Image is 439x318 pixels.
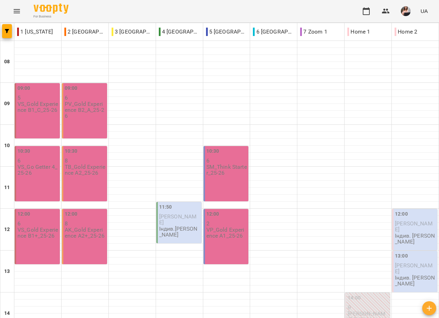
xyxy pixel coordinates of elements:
p: 3 [GEOGRAPHIC_DATA] [112,28,153,36]
p: TB_Gold Experience A2_25-26 [65,164,106,176]
h6: 09 [4,100,10,108]
label: 09:00 [17,85,30,92]
h6: 13 [4,268,10,275]
button: UA [418,5,431,17]
label: 09:00 [65,85,78,92]
label: 10:30 [17,147,30,155]
p: 1 [US_STATE] [17,28,53,36]
label: 10:30 [65,147,78,155]
p: VS_Gold Experience B1_C_25-26 [17,101,58,113]
label: 12:00 [395,210,408,218]
img: Voopty Logo [34,3,69,14]
span: UA [420,7,428,15]
span: [PERSON_NAME] [395,262,433,275]
p: 6 [17,221,58,226]
p: VS_Go Getter 4_25-26 [17,164,58,176]
p: 5 [17,95,58,101]
h6: 08 [4,58,10,66]
p: 6 [17,158,58,164]
p: 2 [GEOGRAPHIC_DATA] [64,28,106,36]
span: [PERSON_NAME] [159,213,197,226]
h6: 10 [4,142,10,150]
span: For Business [34,14,69,19]
label: 11:50 [159,203,172,211]
p: 6 [206,158,247,164]
p: SM_Think Starter_25-26 [206,164,247,176]
p: 4 [GEOGRAPHIC_DATA] [159,28,200,36]
p: VP_Gold Experience A1_25-26 [206,227,247,239]
img: ee17c4d82a51a8e023162b2770f32a64.jpg [401,6,411,16]
p: 5 [GEOGRAPHIC_DATA] [206,28,247,36]
p: 0 [348,304,389,310]
label: 12:00 [17,210,30,218]
h6: 11 [4,184,10,191]
p: Індив.[PERSON_NAME] [159,226,200,238]
p: 6 [65,95,106,101]
p: 8 [65,158,106,164]
label: 12:00 [206,210,219,218]
p: VS_Gold Experience B1+_25-26 [17,227,58,239]
p: Home 2 [395,28,417,36]
p: 6 [GEOGRAPHIC_DATA] [253,28,294,36]
button: Створити урок [422,301,436,315]
p: PV_Gold Experience B2_A_25-26 [65,101,106,119]
p: 7 Zoom 1 [300,28,327,36]
label: 12:00 [65,210,78,218]
p: Home 1 [347,28,370,36]
span: [PERSON_NAME] [395,220,433,233]
h6: 12 [4,226,10,233]
label: 14:00 [348,294,361,302]
h6: 14 [4,310,10,317]
p: AK_Gold Experience A2+_25-26 [65,227,106,239]
p: 8 [65,221,106,226]
button: Menu [8,3,25,20]
p: 2 [206,221,247,226]
label: 10:30 [206,147,219,155]
p: Індив. [PERSON_NAME] [395,233,436,245]
p: Індив. [PERSON_NAME] [395,275,436,287]
label: 13:00 [395,252,408,260]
